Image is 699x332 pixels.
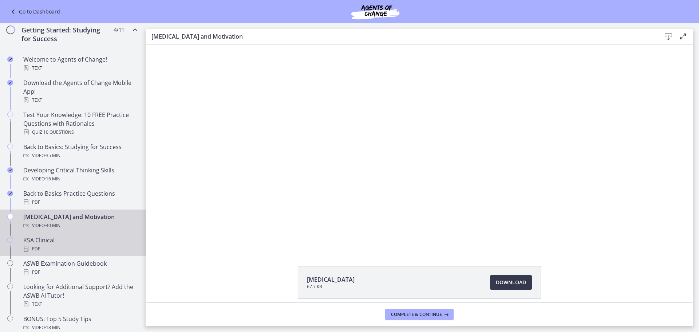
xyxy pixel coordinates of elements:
span: Complete & continue [391,312,442,317]
i: Completed [7,56,13,62]
span: · 18 min [45,323,60,332]
i: Completed [7,80,13,86]
iframe: Video Lesson [146,44,693,249]
span: 4 / 11 [114,26,124,34]
div: Test Your Knowledge: 10 FREE Practice Questions with Rationales [23,110,137,137]
div: [MEDICAL_DATA] and Motivation [23,212,137,230]
div: Welcome to Agents of Change! [23,55,137,73]
h2: Getting Started: Studying for Success [21,26,110,43]
div: Looking for Additional Support? Add the ASWB AI Tutor! [23,282,137,309]
div: Download the Agents of Change Mobile App! [23,78,137,105]
span: Download [496,278,526,287]
h3: [MEDICAL_DATA] and Motivation [151,32,649,41]
span: · 40 min [45,221,60,230]
div: PDF [23,198,137,207]
div: Video [23,323,137,332]
div: Text [23,64,137,73]
div: Quiz [23,128,137,137]
span: [MEDICAL_DATA] [307,275,355,284]
div: Text [23,96,137,105]
div: Video [23,221,137,230]
div: Text [23,300,137,309]
span: · 35 min [45,151,60,160]
div: Back to Basics: Studying for Success [23,142,137,160]
a: Go to Dashboard [9,7,60,16]
a: Download [490,275,532,290]
div: Back to Basics Practice Questions [23,189,137,207]
div: BONUS: Top 5 Study Tips [23,315,137,332]
div: PDF [23,268,137,277]
i: Completed [7,167,13,173]
div: PDF [23,245,137,253]
div: ASWB Examination Guidebook [23,259,137,277]
span: 67.7 KB [307,284,355,290]
div: Video [23,175,137,183]
span: · 16 min [45,175,60,183]
i: Completed [7,191,13,196]
div: KSA Clinical [23,236,137,253]
div: Video [23,151,137,160]
button: Complete & continue [385,309,454,320]
img: Agents of Change Social Work Test Prep [332,3,419,20]
span: · 10 Questions [42,128,74,137]
div: Developing Critical Thinking Skills [23,166,137,183]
